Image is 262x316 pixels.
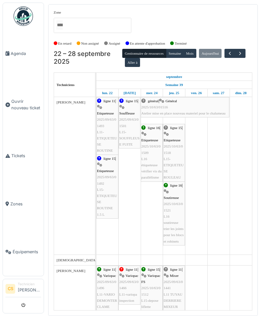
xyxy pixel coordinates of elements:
[5,282,41,297] a: CS Technicien[PERSON_NAME]
[119,117,139,127] span: 2025/09/63/01501
[141,157,162,180] span: L16 étiqueteuse vérifier vis du parallélisme
[56,20,63,30] input: Tous
[81,41,99,46] label: Non assigné
[183,49,196,58] button: Mois
[145,89,159,97] a: 24 septembre 2025
[3,78,44,132] a: Ouvrir nouveau ticket
[141,138,158,142] span: Etiqueteuse
[170,126,182,130] span: ligne 15
[224,49,235,58] button: Précédent
[5,284,15,294] li: CS
[234,89,248,97] a: 28 septembre 2025
[211,89,226,97] a: 27 septembre 2025
[125,58,140,67] button: Aller à
[122,89,137,97] a: 23 septembre 2025
[104,99,115,103] span: ligne 11
[148,99,158,103] span: général
[164,202,183,212] span: 2025/10/63/01521
[164,214,184,243] span: L16 soutireuse trier les joints pour les blocs et robinets
[164,196,179,200] span: Soutireuse
[57,100,85,104] span: [PERSON_NAME]
[126,99,137,103] span: ligne 15
[97,188,117,216] span: L15-ETIQUETEUSE ROUTINE 1.5 L
[235,49,246,58] button: Suivant
[97,280,116,290] span: 2025/09/63/01496
[164,157,184,180] span: L15-ETIQUETEUSE ROULEAU
[54,50,122,65] h2: 22 – 28 septembre 2025
[126,274,138,278] span: Variopac
[170,267,182,271] span: ligne 11
[97,156,118,218] div: |
[3,132,44,180] a: Tickets
[101,89,114,97] a: 22 septembre 2025
[119,280,139,290] span: 2025/09/63/01466
[166,49,184,58] button: Semaine
[104,157,115,160] span: ligne 15
[141,98,229,117] div: |
[97,98,118,154] div: |
[164,138,180,142] span: Etiqueteuse
[3,228,44,276] a: Équipements
[104,267,115,271] span: ligne 11
[57,269,85,273] span: [PERSON_NAME]
[97,111,114,115] span: Etiqueteuse
[97,117,116,127] span: 2025/09/63/01493
[189,89,203,97] a: 26 septembre 2025
[164,280,183,290] span: 2025/09/63/01441
[141,111,225,115] span: Atelier mise en place nouveau materiel pour le chalumeau
[119,130,140,146] span: L15-SOUFFLEUSE FUITE
[141,299,158,309] span: L15-depose liflette
[175,41,187,46] label: Terminé
[97,130,117,153] span: L11-ETIQUETEUSE ROUTINE
[3,29,44,78] a: Agenda
[130,41,165,46] label: En attente d'approbation
[11,50,41,57] span: Agenda
[164,81,184,89] a: Semaine 39
[97,169,114,173] span: Etiqueteuse
[10,201,41,207] span: Zones
[141,286,161,296] span: 2025/10/63/01512
[119,111,135,115] span: Souffleuse
[164,292,182,315] span: L11 TUYAU DERRIERE MIXEUR FUITE
[119,292,137,302] span: L11-variopa inspection
[103,274,116,278] span: Variopac
[54,10,61,15] label: Zone
[170,274,179,278] span: Mixer
[14,6,33,26] img: Badge_color-CXgf-gQk.svg
[13,249,41,255] span: Équipements
[141,105,168,109] span: 2025/10/63/01516
[97,267,118,310] div: |
[148,126,159,130] span: ligne 16
[141,144,161,154] span: 2025/10/63/01509
[167,89,181,97] a: 25 septembre 2025
[166,99,177,103] span: Général
[122,49,166,58] button: Gestionnaire de ressources
[11,98,41,111] span: Ouvrir nouveau ticket
[141,274,160,284] span: Variopac FS
[148,267,159,271] span: ligne 15
[164,125,184,181] div: |
[109,41,120,46] label: Assigné
[11,153,41,159] span: Tickets
[199,49,222,58] button: Aujourd'hui
[57,83,75,87] span: Techniciens
[18,282,41,287] div: Technicien
[141,267,162,310] div: |
[119,267,140,304] div: |
[164,144,183,154] span: 2025/10/63/01518
[57,258,126,262] span: [DEMOGRAPHIC_DATA][PERSON_NAME]
[3,180,44,228] a: Zones
[97,292,117,309] span: L11-VARIO DEMONTER CLAME
[18,282,41,296] li: [PERSON_NAME]
[164,182,184,245] div: |
[170,183,182,187] span: ligne 16
[165,73,184,81] a: 22 septembre 2025
[126,267,137,271] span: ligne 11
[58,41,71,46] label: En retard
[119,98,140,148] div: |
[97,175,116,185] span: 2025/09/63/01492
[141,125,162,181] div: |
